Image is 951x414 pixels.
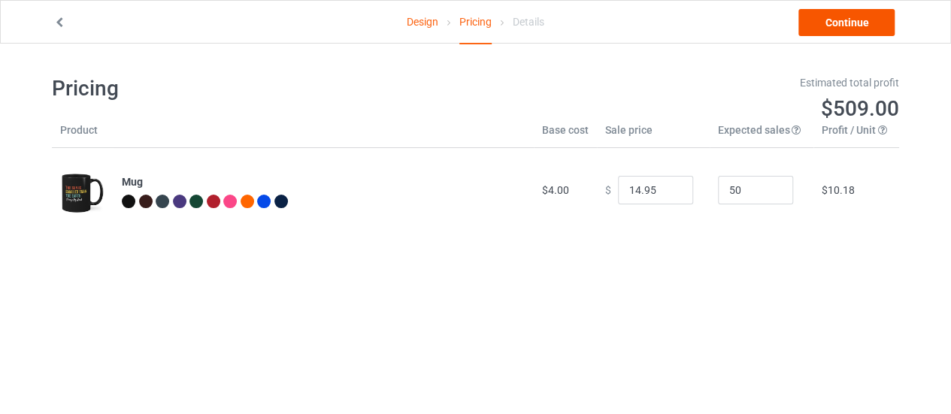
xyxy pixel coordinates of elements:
[822,184,855,196] span: $10.18
[597,122,710,148] th: Sale price
[798,9,895,36] a: Continue
[459,1,492,44] div: Pricing
[513,1,544,43] div: Details
[407,1,438,43] a: Design
[813,122,899,148] th: Profit / Unit
[52,122,114,148] th: Product
[542,184,569,196] span: $4.00
[821,96,899,121] span: $509.00
[486,75,900,90] div: Estimated total profit
[710,122,813,148] th: Expected sales
[534,122,597,148] th: Base cost
[605,184,611,196] span: $
[122,176,143,188] b: Mug
[52,75,465,102] h1: Pricing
